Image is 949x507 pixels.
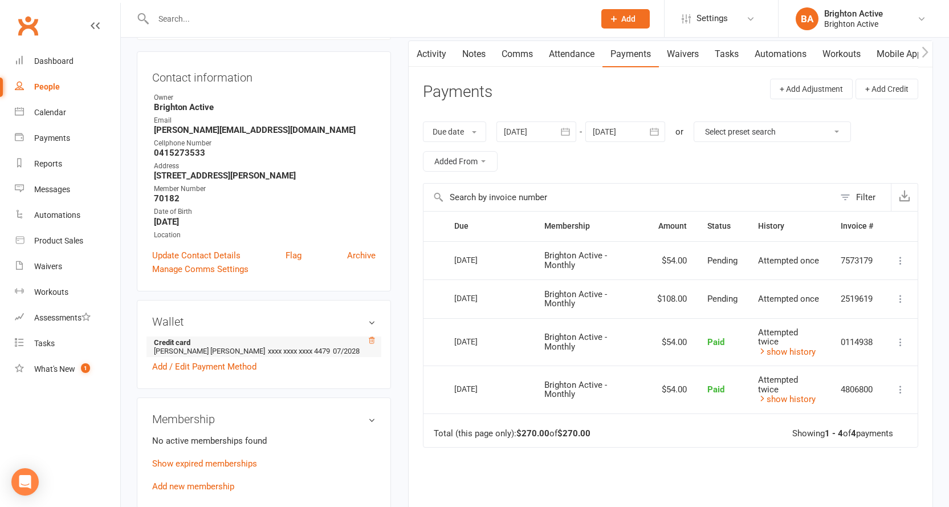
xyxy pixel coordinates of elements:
li: [PERSON_NAME] [PERSON_NAME] [152,336,376,357]
a: Archive [347,249,376,262]
div: Brighton Active [824,9,883,19]
span: Pending [707,294,738,304]
div: Dashboard [34,56,74,66]
a: Dashboard [15,48,120,74]
div: Email [154,115,376,126]
div: Open Intercom Messenger [11,468,39,496]
span: Brighton Active - Monthly [544,332,607,352]
th: Membership [534,212,647,241]
button: Filter [834,184,891,211]
strong: [DATE] [154,217,376,227]
a: Payments [602,41,659,67]
div: [DATE] [454,289,507,307]
button: + Add Credit [856,79,918,99]
a: Manage Comms Settings [152,262,249,276]
a: Mobile App [869,41,930,67]
div: or [675,125,683,139]
strong: 1 - 4 [825,428,843,439]
div: [DATE] [454,380,507,398]
button: Due date [423,121,486,142]
span: 07/2028 [333,347,360,355]
span: Attempted once [758,255,819,266]
div: Workouts [34,287,68,297]
strong: $270.00 [557,428,590,439]
span: Attempted twice [758,327,798,347]
strong: 4 [851,428,856,439]
div: Waivers [34,262,62,271]
span: Attempted once [758,294,819,304]
div: Assessments [34,313,91,322]
div: Showing of payments [792,429,893,439]
a: Calendar [15,100,120,125]
th: Due [444,212,534,241]
span: Pending [707,255,738,266]
button: Add [601,9,650,29]
a: Automations [747,41,814,67]
a: Add / Edit Payment Method [152,360,256,374]
span: Attempted twice [758,375,798,395]
h3: Payments [423,83,492,101]
td: $54.00 [647,366,697,413]
div: Member Number [154,184,376,194]
strong: [STREET_ADDRESS][PERSON_NAME] [154,171,376,181]
a: show history [758,394,816,404]
strong: Brighton Active [154,102,376,112]
a: Messages [15,177,120,202]
span: Add [621,14,636,23]
div: [DATE] [454,251,507,269]
a: Flag [286,249,302,262]
a: Workouts [15,279,120,305]
div: BA [796,7,818,30]
a: Waivers [659,41,707,67]
div: Location [154,230,376,241]
div: Total (this page only): of [434,429,590,439]
div: Product Sales [34,236,83,245]
td: 7573179 [830,241,883,280]
a: Notes [454,41,494,67]
strong: $270.00 [516,428,549,439]
div: Automations [34,210,80,220]
span: Brighton Active - Monthly [544,289,607,309]
th: Status [697,212,748,241]
h3: Contact information [152,67,376,84]
div: People [34,82,60,91]
td: 4806800 [830,366,883,413]
a: Attendance [541,41,602,67]
button: Added From [423,151,498,172]
div: Tasks [34,339,55,348]
a: Waivers [15,254,120,279]
span: Brighton Active - Monthly [544,250,607,270]
td: $54.00 [647,318,697,366]
div: Date of Birth [154,206,376,217]
a: Workouts [814,41,869,67]
td: $54.00 [647,241,697,280]
a: People [15,74,120,100]
div: Cellphone Number [154,138,376,149]
a: Show expired memberships [152,459,257,469]
a: Comms [494,41,541,67]
h3: Membership [152,413,376,425]
strong: 0415273533 [154,148,376,158]
div: Calendar [34,108,66,117]
div: Payments [34,133,70,143]
span: Brighton Active - Monthly [544,380,607,400]
input: Search... [150,11,586,27]
div: Owner [154,92,376,103]
td: 2519619 [830,279,883,318]
span: xxxx xxxx xxxx 4479 [268,347,330,355]
a: Add new membership [152,481,234,492]
p: No active memberships found [152,434,376,448]
a: Activity [409,41,454,67]
span: 1 [81,363,90,373]
div: Brighton Active [824,19,883,29]
a: Payments [15,125,120,151]
div: Filter [856,190,875,204]
td: $108.00 [647,279,697,318]
strong: Credit card [154,338,370,347]
a: Reports [15,151,120,177]
td: 0114938 [830,318,883,366]
a: Product Sales [15,228,120,254]
a: Automations [15,202,120,228]
th: Invoice # [830,212,883,241]
h3: Wallet [152,315,376,328]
